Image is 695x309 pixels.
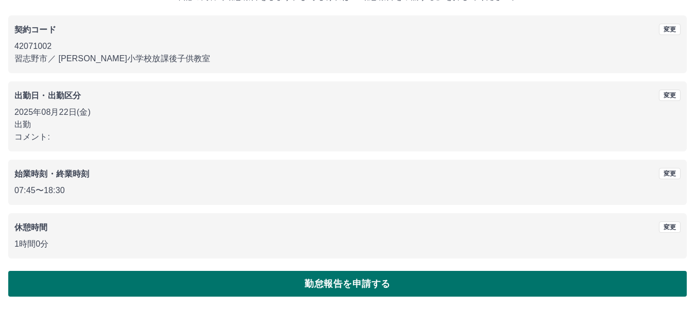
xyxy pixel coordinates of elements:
b: 始業時刻・終業時刻 [14,169,89,178]
b: 休憩時間 [14,223,48,232]
button: 変更 [659,24,681,35]
p: コメント: [14,131,681,143]
b: 契約コード [14,25,56,34]
p: 出勤 [14,118,681,131]
button: 変更 [659,168,681,179]
button: 変更 [659,221,681,233]
button: 勤怠報告を申請する [8,271,687,297]
p: 1時間0分 [14,238,681,250]
p: 習志野市 ／ [PERSON_NAME]小学校放課後子供教室 [14,53,681,65]
b: 出勤日・出勤区分 [14,91,81,100]
p: 07:45 〜 18:30 [14,184,681,197]
button: 変更 [659,90,681,101]
p: 2025年08月22日(金) [14,106,681,118]
p: 42071002 [14,40,681,53]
